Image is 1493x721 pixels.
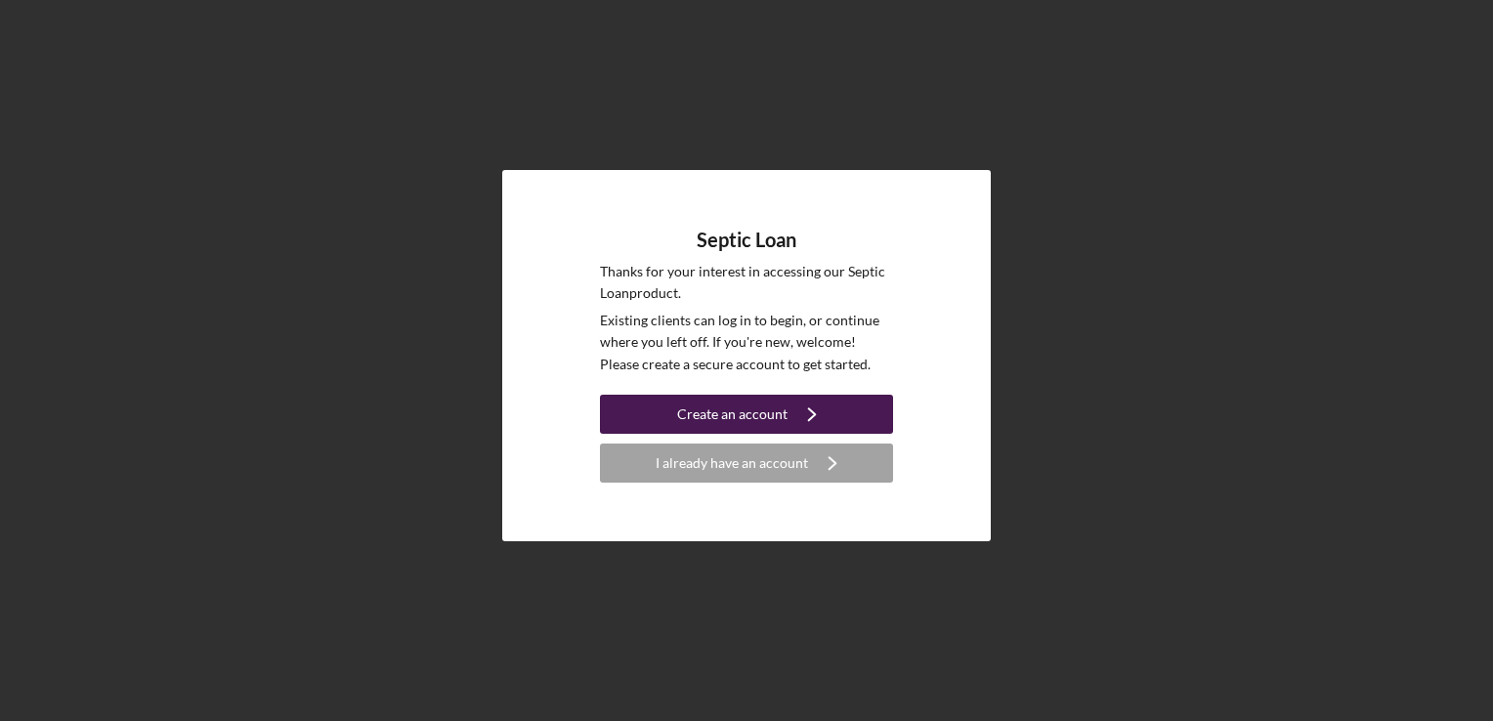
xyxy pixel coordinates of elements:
div: I already have an account [656,444,808,483]
button: I already have an account [600,444,893,483]
h4: Septic Loan [697,229,796,251]
a: Create an account [600,395,893,439]
p: Existing clients can log in to begin, or continue where you left off. If you're new, welcome! Ple... [600,310,893,375]
div: Create an account [677,395,788,434]
p: Thanks for your interest in accessing our Septic Loan product. [600,261,893,305]
button: Create an account [600,395,893,434]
